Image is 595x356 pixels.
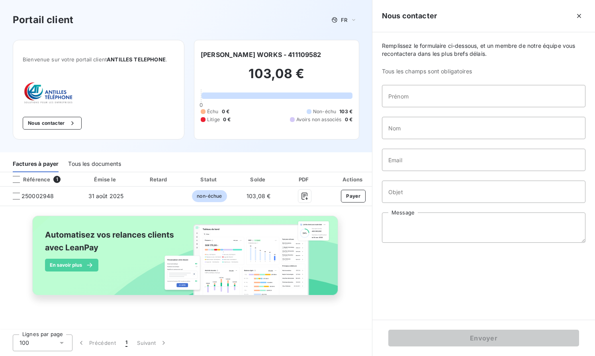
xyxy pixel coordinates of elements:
[125,339,127,347] span: 1
[107,56,166,63] span: ANTILLES TELEPHONE
[23,56,174,63] span: Bienvenue sur votre portail client .
[284,175,325,183] div: PDF
[328,175,379,183] div: Actions
[6,176,50,183] div: Référence
[23,82,74,104] img: Company logo
[88,193,124,199] span: 31 août 2025
[192,190,227,202] span: non-échue
[345,116,352,123] span: 0 €
[20,339,29,347] span: 100
[341,17,347,23] span: FR
[13,13,73,27] h3: Portail client
[382,67,585,75] span: Tous les champs sont obligatoires
[201,50,321,59] h6: [PERSON_NAME] WORKS - 411109582
[22,192,54,200] span: 250002948
[200,102,203,108] span: 0
[186,175,233,183] div: Statut
[382,10,437,22] h5: Nous contacter
[23,117,82,130] button: Nous contacter
[207,108,219,115] span: Échu
[341,190,366,203] button: Payer
[13,155,59,172] div: Factures à payer
[382,117,585,139] input: placeholder
[207,116,220,123] span: Litige
[382,85,585,107] input: placeholder
[223,116,231,123] span: 0 €
[80,175,132,183] div: Émise le
[53,176,61,183] span: 1
[236,175,281,183] div: Solde
[296,116,342,123] span: Avoirs non associés
[313,108,336,115] span: Non-échu
[222,108,229,115] span: 0 €
[382,181,585,203] input: placeholder
[339,108,352,115] span: 103 €
[132,334,172,351] button: Suivant
[388,330,579,346] button: Envoyer
[72,334,121,351] button: Précédent
[201,66,352,90] h2: 103,08 €
[68,155,121,172] div: Tous les documents
[25,211,347,309] img: banner
[382,149,585,171] input: placeholder
[247,193,270,199] span: 103,08 €
[121,334,132,351] button: 1
[135,175,183,183] div: Retard
[382,42,585,58] span: Remplissez le formulaire ci-dessous, et un membre de notre équipe vous recontactera dans les plus...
